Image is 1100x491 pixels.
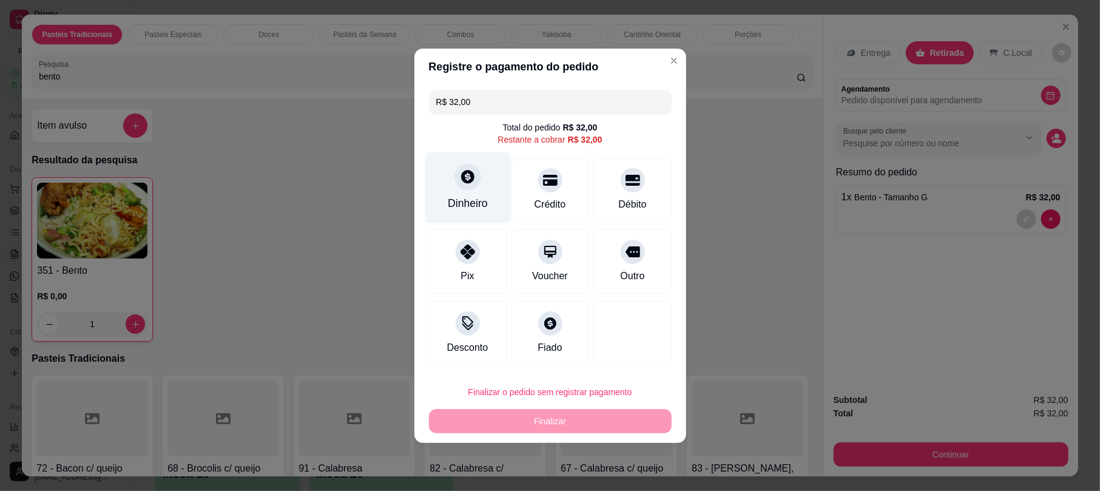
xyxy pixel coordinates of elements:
[503,121,598,134] div: Total do pedido
[448,195,488,211] div: Dinheiro
[461,269,474,283] div: Pix
[538,340,562,355] div: Fiado
[618,197,646,212] div: Débito
[568,134,602,146] div: R$ 32,00
[664,51,684,70] button: Close
[436,90,664,114] input: Ex.: hambúrguer de cordeiro
[563,121,598,134] div: R$ 32,00
[532,269,568,283] div: Voucher
[429,380,672,404] button: Finalizar o pedido sem registrar pagamento
[414,49,686,85] header: Registre o pagamento do pedido
[620,269,644,283] div: Outro
[498,134,602,146] div: Restante a cobrar
[535,197,566,212] div: Crédito
[447,340,488,355] div: Desconto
